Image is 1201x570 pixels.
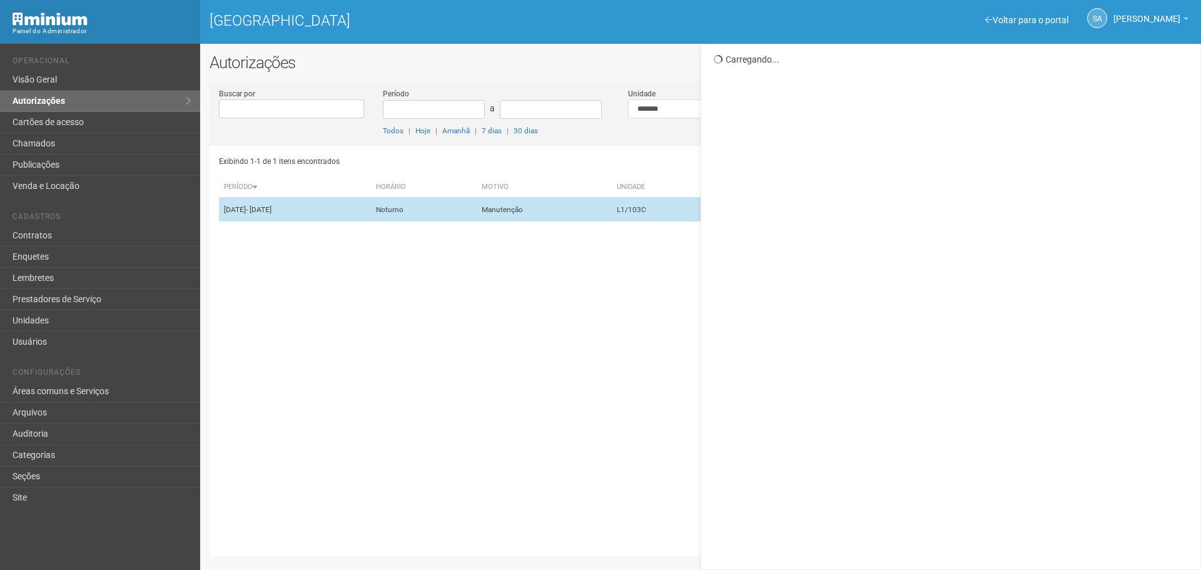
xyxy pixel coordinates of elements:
th: Motivo [477,177,612,198]
span: Silvio Anjos [1113,2,1180,24]
h1: [GEOGRAPHIC_DATA] [210,13,691,29]
li: Operacional [13,56,191,69]
a: [PERSON_NAME] [1113,16,1188,26]
th: Período [219,177,371,198]
a: Todos [383,126,403,135]
a: Hoje [415,126,430,135]
li: Configurações [13,368,191,381]
label: Período [383,88,409,99]
label: Buscar por [219,88,255,99]
td: [DATE] [219,198,371,222]
label: Unidade [628,88,656,99]
li: Cadastros [13,212,191,225]
span: | [435,126,437,135]
span: | [475,126,477,135]
a: SA [1087,8,1107,28]
span: | [507,126,509,135]
a: 7 dias [482,126,502,135]
th: Horário [371,177,477,198]
th: Unidade [612,177,716,198]
span: | [408,126,410,135]
div: Painel do Administrador [13,26,191,37]
span: a [490,103,495,113]
a: Amanhã [442,126,470,135]
img: Minium [13,13,88,26]
h2: Autorizações [210,53,1192,72]
td: Noturno [371,198,477,222]
a: Voltar para o portal [985,15,1068,25]
div: Exibindo 1-1 de 1 itens encontrados [219,152,697,171]
a: 30 dias [514,126,538,135]
div: Carregando... [714,54,1191,65]
span: - [DATE] [246,205,271,214]
td: L1/103C [612,198,716,222]
td: Manutenção [477,198,612,222]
